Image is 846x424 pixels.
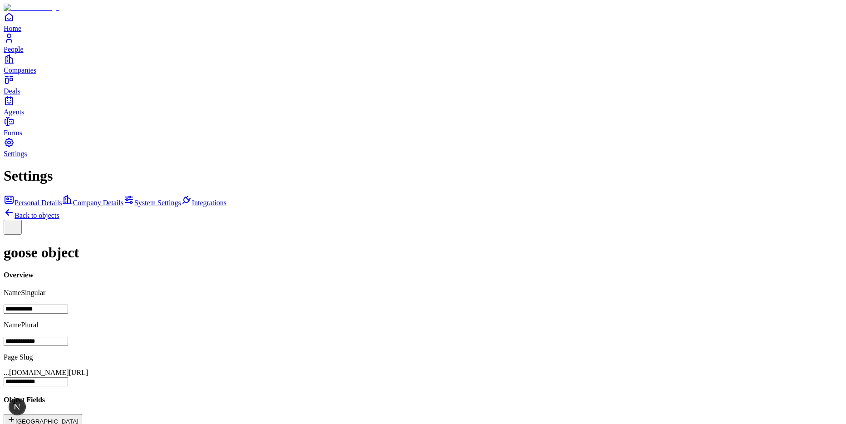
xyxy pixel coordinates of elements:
[4,4,59,12] img: Item Brain Logo
[4,74,842,95] a: Deals
[4,199,62,207] a: Personal Details
[21,321,38,329] span: Plural
[4,33,842,53] a: People
[4,150,27,158] span: Settings
[192,199,226,207] span: Integrations
[123,199,181,207] a: System Settings
[15,199,62,207] span: Personal Details
[181,199,226,207] a: Integrations
[4,244,842,261] h1: goose object
[4,25,21,32] span: Home
[4,116,842,137] a: Forms
[4,321,842,329] p: Name
[4,108,24,116] span: Agents
[4,212,59,219] a: Back to objects
[4,95,842,116] a: Agents
[4,137,842,158] a: Settings
[4,289,842,297] p: Name
[4,45,24,53] span: People
[73,199,123,207] span: Company Details
[4,168,842,184] h1: Settings
[4,87,20,95] span: Deals
[4,54,842,74] a: Companies
[4,271,842,279] h4: Overview
[62,199,123,207] a: Company Details
[134,199,181,207] span: System Settings
[21,289,45,296] span: Singular
[4,353,842,361] p: Page Slug
[4,129,22,137] span: Forms
[4,396,842,404] h4: Object Fields
[4,66,36,74] span: Companies
[4,12,842,32] a: Home
[4,369,842,377] div: ...[DOMAIN_NAME][URL]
